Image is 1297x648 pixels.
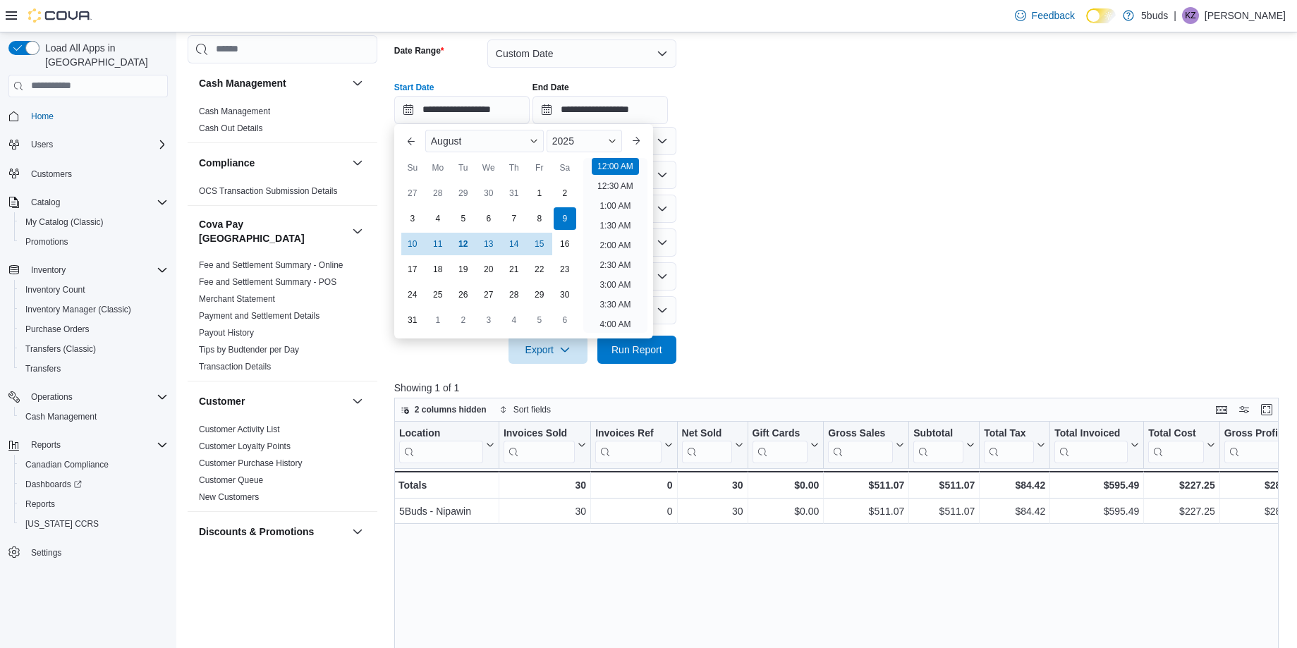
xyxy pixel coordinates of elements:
button: Cash Management [349,75,366,92]
input: Dark Mode [1086,8,1116,23]
button: Promotions [14,232,173,252]
button: Enter fullscreen [1258,401,1275,418]
li: 12:30 AM [592,178,639,195]
span: 2025 [552,135,574,147]
div: day-24 [401,283,424,306]
div: Total Tax [984,427,1034,463]
input: Press the down key to enter a popover containing a calendar. Press the escape key to close the po... [394,96,530,124]
div: day-23 [554,258,576,281]
label: End Date [532,82,569,93]
div: Tu [452,157,475,179]
a: Dashboards [20,476,87,493]
div: day-2 [452,309,475,331]
div: $0.00 [752,477,819,494]
div: Subtotal [913,427,963,441]
span: Home [25,107,168,125]
div: $511.07 [913,503,975,520]
a: Home [25,108,59,125]
a: New Customers [199,492,259,502]
div: day-10 [401,233,424,255]
li: 1:30 AM [594,217,636,234]
button: Inventory [3,260,173,280]
span: Purchase Orders [20,321,168,338]
span: Settings [31,547,61,558]
h3: Customer [199,394,245,408]
div: day-30 [554,283,576,306]
span: Export [517,336,579,364]
span: Customers [31,169,72,180]
nav: Complex example [8,100,168,599]
div: 30 [504,503,586,520]
button: Total Cost [1148,427,1214,463]
a: Cash Management [199,106,270,116]
div: $84.42 [984,477,1045,494]
span: Purchase Orders [25,324,90,335]
span: Home [31,111,54,122]
button: Inventory [25,262,71,279]
div: day-14 [503,233,525,255]
a: Transaction Details [199,362,271,372]
div: Cova Pay [GEOGRAPHIC_DATA] [188,257,377,381]
span: Inventory [25,262,168,279]
a: Customers [25,166,78,183]
div: day-21 [503,258,525,281]
span: Transfers [20,360,168,377]
button: Invoices Sold [504,427,586,463]
button: Total Invoiced [1054,427,1139,463]
div: Location [399,427,483,463]
a: Inventory Manager (Classic) [20,301,137,318]
div: day-28 [427,182,449,204]
span: Fee and Settlement Summary - Online [199,259,343,271]
h3: Cova Pay [GEOGRAPHIC_DATA] [199,217,346,245]
div: 30 [504,477,586,494]
button: Keyboard shortcuts [1213,401,1230,418]
div: Location [399,427,483,441]
div: Invoices Ref [595,427,661,441]
button: Reports [3,435,173,455]
button: Previous Month [400,130,422,152]
span: Canadian Compliance [25,459,109,470]
button: Transfers (Classic) [14,339,173,359]
li: 12:00 AM [592,158,639,175]
button: Canadian Compliance [14,455,173,475]
div: Fr [528,157,551,179]
span: OCS Transaction Submission Details [199,185,338,197]
a: Customer Loyalty Points [199,441,291,451]
button: Cash Management [14,407,173,427]
button: Gift Cards [752,427,819,463]
span: Fee and Settlement Summary - POS [199,276,336,288]
li: 2:30 AM [594,257,636,274]
div: $84.42 [984,503,1045,520]
a: Transfers (Classic) [20,341,102,357]
span: Transfers (Classic) [20,341,168,357]
div: 5Buds - Nipawin [399,503,494,520]
div: day-17 [401,258,424,281]
div: We [477,157,500,179]
div: day-13 [477,233,500,255]
a: Cash Management [20,408,102,425]
div: Sa [554,157,576,179]
div: Subtotal [913,427,963,463]
div: Mo [427,157,449,179]
div: 0 [595,477,672,494]
button: Export [509,336,587,364]
div: Total Cost [1148,427,1203,441]
button: Customer [349,393,366,410]
button: My Catalog (Classic) [14,212,173,232]
span: Customer Loyalty Points [199,441,291,452]
div: day-3 [477,309,500,331]
span: Washington CCRS [20,515,168,532]
div: day-27 [401,182,424,204]
div: Button. Open the year selector. 2025 is currently selected. [547,130,622,152]
div: Net Sold [681,427,731,441]
button: [US_STATE] CCRS [14,514,173,534]
button: Open list of options [657,135,668,147]
p: | [1174,7,1176,24]
a: Feedback [1009,1,1080,30]
button: Open list of options [657,203,668,214]
span: Dashboards [25,479,82,490]
span: Reports [25,499,55,510]
div: day-27 [477,283,500,306]
div: Th [503,157,525,179]
div: day-4 [503,309,525,331]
